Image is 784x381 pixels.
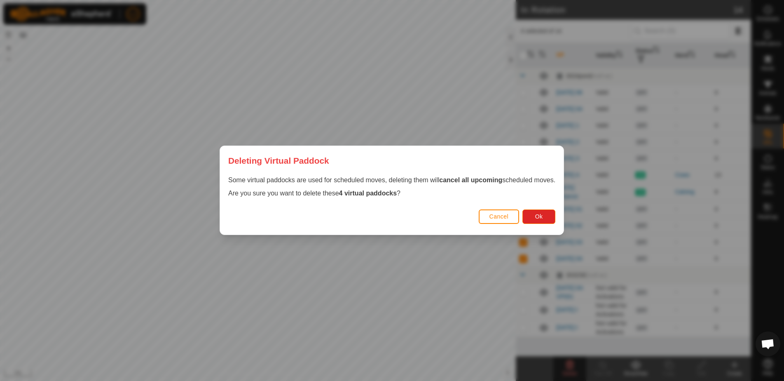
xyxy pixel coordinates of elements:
[228,177,555,184] span: Some virtual paddocks are used for scheduled moves, deleting them will scheduled moves.
[489,214,509,220] span: Cancel
[523,209,556,224] button: Ok
[479,209,520,224] button: Cancel
[756,332,780,356] a: Open chat
[535,214,543,220] span: Ok
[339,190,397,197] strong: 4 virtual paddocks
[228,154,329,167] span: Deleting Virtual Paddock
[440,177,503,184] strong: cancel all upcoming
[228,190,400,197] span: Are you sure you want to delete these ?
